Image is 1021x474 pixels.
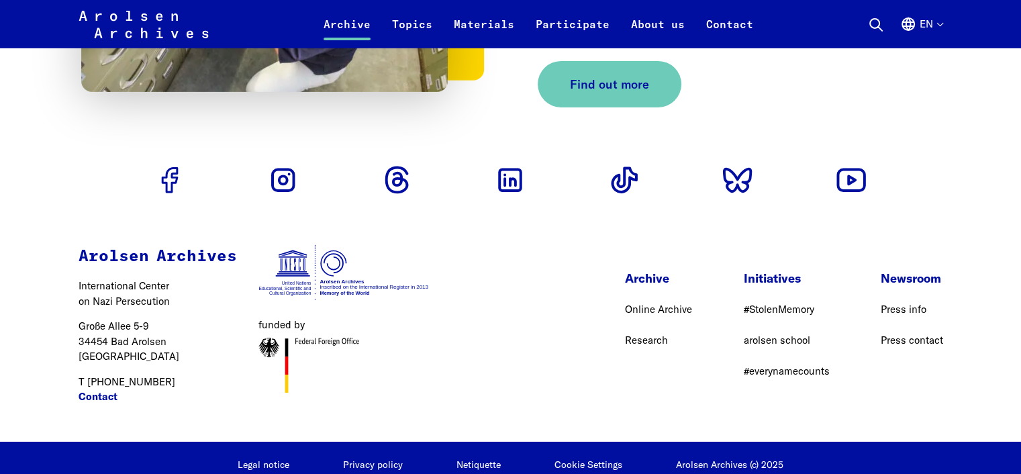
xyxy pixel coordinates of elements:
[880,269,942,287] p: Newsroom
[676,458,783,472] p: Arolsen Archives (c) 2025
[262,158,305,201] a: Go to Instagram profile
[625,269,692,287] p: Archive
[625,269,942,391] nav: Footer
[554,459,622,470] button: Cookie Settings
[525,16,620,48] a: Participate
[381,16,443,48] a: Topics
[79,389,117,405] a: Contact
[489,158,532,201] a: Go to Linkedin profile
[443,16,525,48] a: Materials
[313,8,764,40] nav: Primary
[238,458,622,472] nav: Legal
[456,459,501,471] a: Netiquette
[375,158,418,201] a: Go to Threads profile
[743,365,829,377] a: #everynamecounts
[258,318,430,333] figcaption: funded by
[716,158,759,201] a: Go to Bluesky profile
[79,319,237,365] p: Große Allee 5-9 34454 Bad Arolsen [GEOGRAPHIC_DATA]
[880,334,942,346] a: Press contact
[538,61,681,107] a: Find out more
[625,334,668,346] a: Research
[570,75,649,93] span: Find out more
[880,303,926,316] a: Press info
[695,16,764,48] a: Contact
[603,158,646,201] a: Go to Tiktok profile
[900,16,942,48] button: English, language selection
[625,303,692,316] a: Online Archive
[743,269,829,287] p: Initiatives
[238,459,289,471] a: Legal notice
[148,158,191,201] a: Go to Facebook profile
[743,334,810,346] a: arolsen school
[830,158,873,201] a: Go to Youtube profile
[79,375,237,405] p: T [PHONE_NUMBER]
[313,16,381,48] a: Archive
[743,303,814,316] a: #StolenMemory
[343,459,403,471] a: Privacy policy
[79,279,237,309] p: International Center on Nazi Persecution
[79,248,237,265] strong: Arolsen Archives
[620,16,695,48] a: About us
